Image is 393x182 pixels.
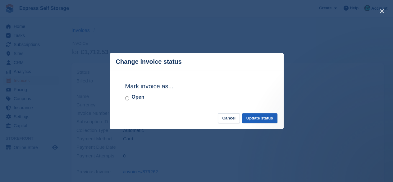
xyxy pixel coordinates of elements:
[125,82,268,91] h2: Mark invoice as...
[218,113,240,124] button: Cancel
[132,93,144,101] label: Open
[242,113,277,124] button: Update status
[116,58,182,65] p: Change invoice status
[377,6,387,16] button: close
